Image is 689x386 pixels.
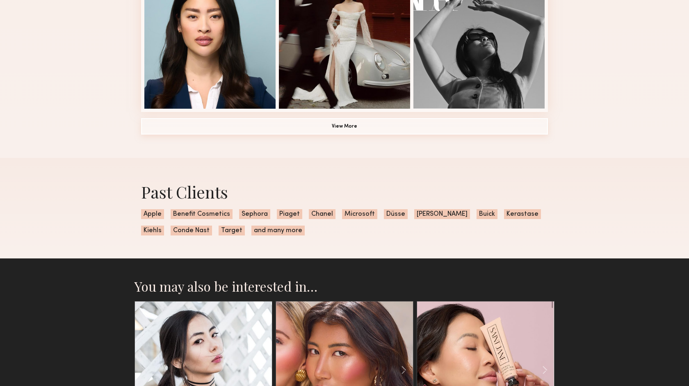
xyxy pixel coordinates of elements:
[171,226,212,235] span: Conde Nast
[504,209,541,219] span: Kerastase
[239,209,270,219] span: Sephora
[135,278,554,295] h2: You may also be interested in…
[141,181,548,203] div: Past Clients
[219,226,245,235] span: Target
[384,209,408,219] span: Düsse
[141,226,164,235] span: Kiehls
[251,226,305,235] span: and many more
[342,209,377,219] span: Microsoft
[309,209,335,219] span: Chanel
[414,209,470,219] span: [PERSON_NAME]
[171,209,233,219] span: Benefit Cosmetics
[141,118,548,135] button: View More
[477,209,497,219] span: Buick
[141,209,164,219] span: Apple
[277,209,302,219] span: Piaget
